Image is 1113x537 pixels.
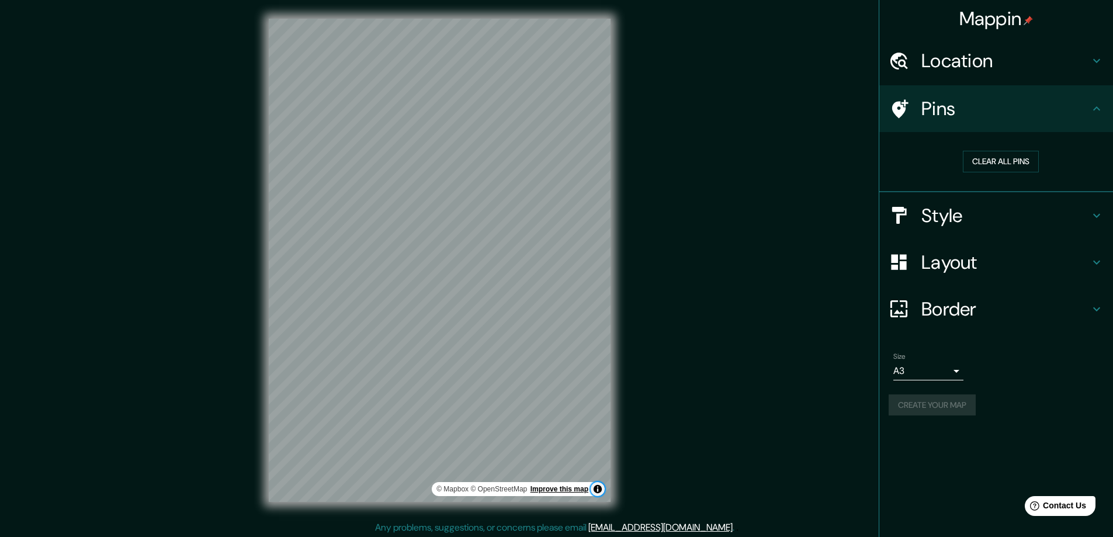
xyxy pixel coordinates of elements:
img: pin-icon.png [1024,16,1033,25]
a: Map feedback [531,485,588,493]
div: . [734,521,736,535]
a: Mapbox [436,485,469,493]
button: Toggle attribution [591,482,605,496]
div: . [736,521,738,535]
h4: Pins [921,97,1090,120]
div: Location [879,37,1113,84]
div: Pins [879,85,1113,132]
div: Style [879,192,1113,239]
button: Clear all pins [963,151,1039,172]
h4: Location [921,49,1090,72]
div: Layout [879,239,1113,286]
div: A3 [893,362,963,380]
div: Border [879,286,1113,332]
a: OpenStreetMap [470,485,527,493]
a: [EMAIL_ADDRESS][DOMAIN_NAME] [588,521,733,533]
label: Size [893,351,906,361]
p: Any problems, suggestions, or concerns please email . [375,521,734,535]
h4: Mappin [959,7,1034,30]
canvas: Map [269,19,611,502]
iframe: Help widget launcher [1009,491,1100,524]
h4: Border [921,297,1090,321]
h4: Style [921,204,1090,227]
h4: Layout [921,251,1090,274]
